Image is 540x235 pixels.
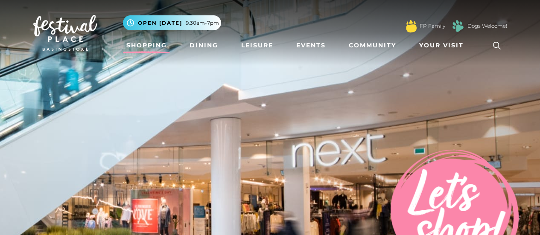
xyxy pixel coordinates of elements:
[293,38,329,53] a: Events
[138,19,182,27] span: Open [DATE]
[186,19,219,27] span: 9.30am-7pm
[467,22,507,30] a: Dogs Welcome!
[420,22,445,30] a: FP Family
[238,38,277,53] a: Leisure
[33,15,97,51] img: Festival Place Logo
[345,38,400,53] a: Community
[419,41,464,50] span: Your Visit
[123,15,221,30] button: Open [DATE] 9.30am-7pm
[186,38,222,53] a: Dining
[123,38,170,53] a: Shopping
[416,38,471,53] a: Your Visit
